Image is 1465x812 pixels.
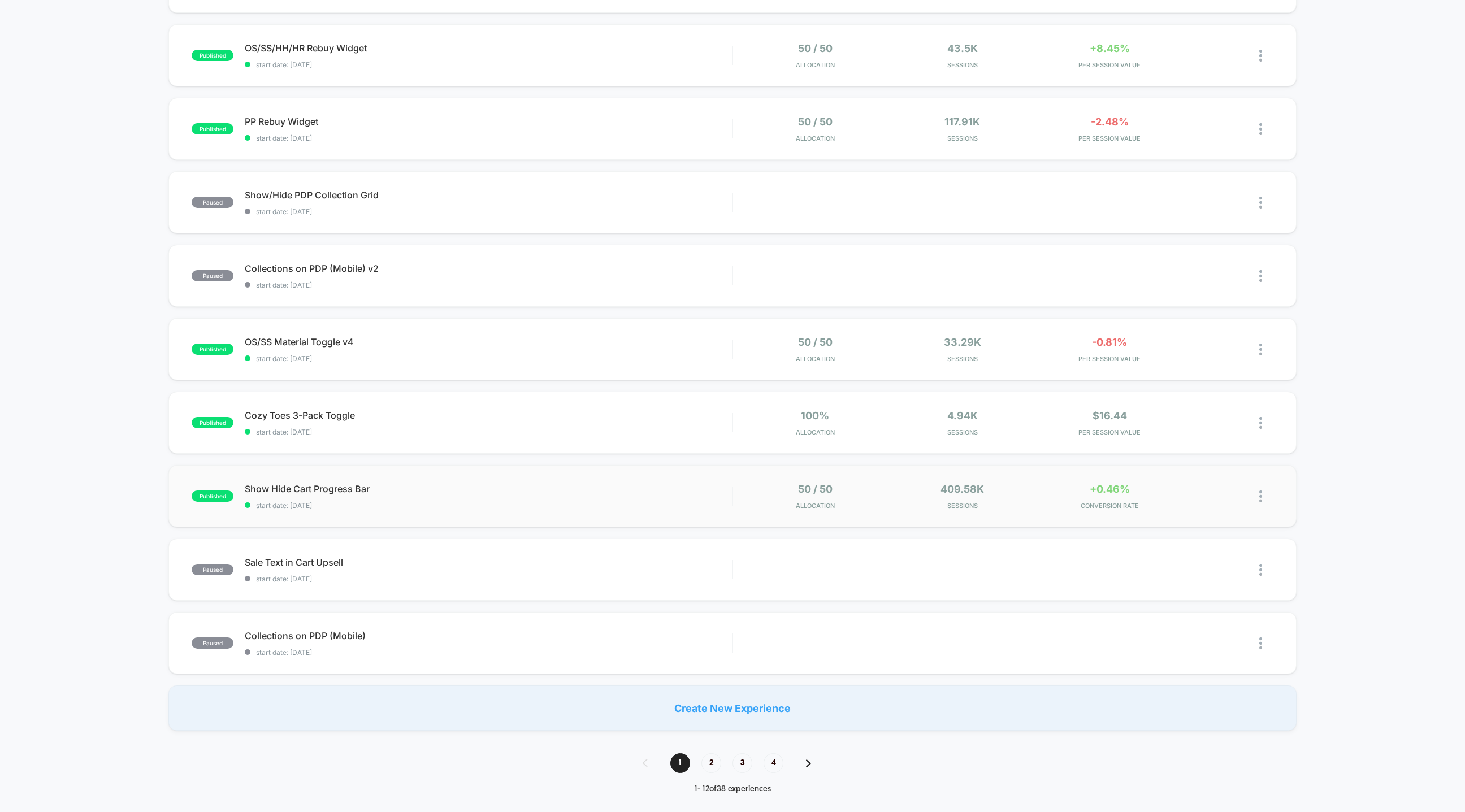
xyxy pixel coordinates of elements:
[245,134,732,142] span: start date: [DATE]
[192,270,233,281] span: paused
[1093,410,1127,422] span: $16.44
[245,630,732,641] span: Collections on PDP (Mobile)
[1092,336,1127,348] span: -0.81%
[631,784,834,794] div: 1 - 12 of 38 experiences
[670,753,690,773] span: 1
[245,354,732,363] span: start date: [DATE]
[1091,116,1129,128] span: -2.48%
[798,42,833,54] span: 50 / 50
[940,483,984,495] span: 409.58k
[192,50,233,61] span: published
[891,502,1033,510] span: Sessions
[891,61,1033,69] span: Sessions
[1039,428,1181,436] span: PER SESSION VALUE
[891,134,1033,142] span: Sessions
[801,410,829,422] span: 100%
[1259,637,1262,649] img: close
[245,189,732,201] span: Show/Hide PDP Collection Grid
[796,502,835,510] span: Allocation
[806,759,811,767] img: pagination forward
[1039,355,1181,363] span: PER SESSION VALUE
[1259,270,1262,282] img: close
[245,410,732,421] span: Cozy Toes 3-Pack Toggle
[944,336,981,348] span: 33.29k
[796,355,835,363] span: Allocation
[192,417,233,428] span: published
[764,753,783,773] span: 4
[245,483,732,494] span: Show Hide Cart Progress Bar
[245,575,732,583] span: start date: [DATE]
[245,336,732,348] span: OS/SS Material Toggle v4
[192,123,233,134] span: published
[1259,197,1262,209] img: close
[1259,123,1262,135] img: close
[798,336,833,348] span: 50 / 50
[1090,483,1130,495] span: +0.46%
[245,501,732,510] span: start date: [DATE]
[796,428,835,436] span: Allocation
[192,344,233,355] span: published
[168,685,1297,731] div: Create New Experience
[1259,417,1262,429] img: close
[798,483,833,495] span: 50 / 50
[192,564,233,575] span: paused
[798,116,833,128] span: 50 / 50
[891,428,1033,436] span: Sessions
[192,637,233,649] span: paused
[796,134,835,142] span: Allocation
[796,61,835,69] span: Allocation
[245,207,732,216] span: start date: [DATE]
[947,42,978,54] span: 43.5k
[1039,502,1181,510] span: CONVERSION RATE
[732,753,752,773] span: 3
[701,753,721,773] span: 2
[1259,50,1262,62] img: close
[245,116,732,127] span: PP Rebuy Widget
[1039,61,1181,69] span: PER SESSION VALUE
[245,263,732,274] span: Collections on PDP (Mobile) v2
[1039,134,1181,142] span: PER SESSION VALUE
[245,557,732,568] span: Sale Text in Cart Upsell
[891,355,1033,363] span: Sessions
[1259,490,1262,502] img: close
[192,490,233,502] span: published
[245,648,732,657] span: start date: [DATE]
[1259,344,1262,355] img: close
[245,428,732,436] span: start date: [DATE]
[1259,564,1262,576] img: close
[944,116,980,128] span: 117.91k
[245,42,732,54] span: OS/SS/HH/HR Rebuy Widget
[245,281,732,289] span: start date: [DATE]
[192,197,233,208] span: paused
[947,410,978,422] span: 4.94k
[1090,42,1130,54] span: +8.45%
[245,60,732,69] span: start date: [DATE]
